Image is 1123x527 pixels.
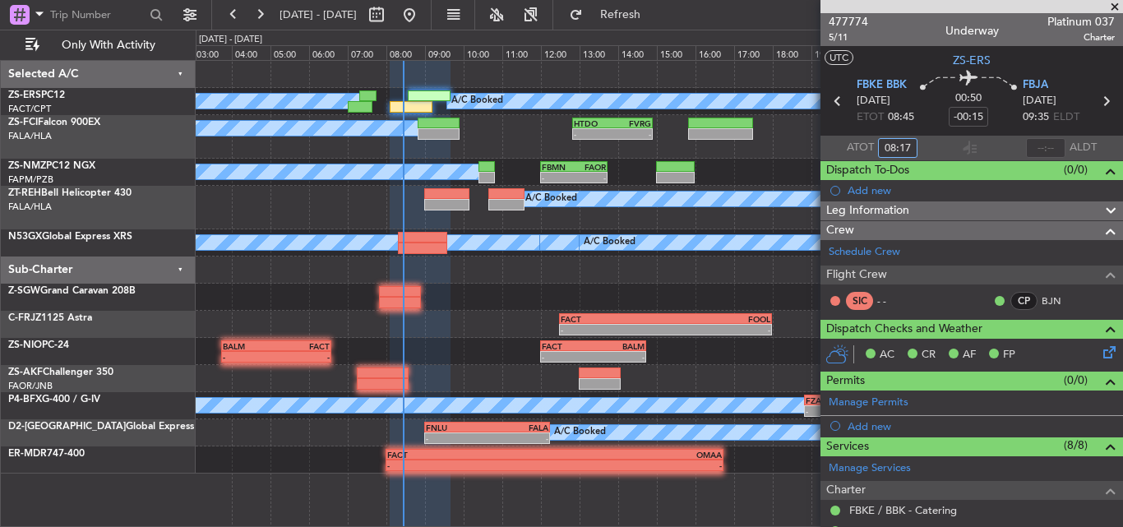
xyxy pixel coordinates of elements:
span: P4-BFX [8,395,42,404]
div: 16:00 [696,45,734,60]
div: 03:00 [193,45,232,60]
div: FZAA [806,395,873,405]
span: Crew [826,221,854,240]
div: 11:00 [502,45,541,60]
div: 09:00 [425,45,464,60]
span: C-FRJZ [8,313,41,323]
span: ALDT [1070,140,1097,156]
div: - [276,352,330,362]
span: ELDT [1053,109,1079,126]
div: - [594,352,645,362]
a: N53GXGlobal Express XRS [8,232,132,242]
span: [DATE] - [DATE] [280,7,357,22]
div: 06:00 [309,45,348,60]
input: --:-- [1026,138,1065,158]
span: AF [963,347,976,363]
a: FBKE / BBK - Catering [849,503,957,517]
span: FBKE BBK [857,77,907,94]
div: - [223,352,276,362]
div: 05:00 [270,45,309,60]
span: AC [880,347,894,363]
div: A/C Booked [525,187,577,211]
div: - [542,352,594,362]
span: Permits [826,372,865,391]
div: FACT [276,341,330,351]
div: 14:00 [618,45,657,60]
div: OMAA [555,450,723,460]
span: ETOT [857,109,884,126]
div: 19:00 [811,45,850,60]
div: A/C Booked [451,89,503,113]
span: Only With Activity [43,39,173,51]
span: ZS-NIO [8,340,42,350]
div: 17:00 [734,45,773,60]
span: ZS-NMZ [8,161,46,171]
div: FVRG [612,118,651,128]
span: Z-SGW [8,286,40,296]
div: A/C Booked [554,420,606,445]
div: 13:00 [580,45,618,60]
a: FALA/HLA [8,201,52,213]
a: Manage Services [829,460,911,477]
a: P4-BFXG-400 / G-IV [8,395,100,404]
span: Services [826,437,869,456]
span: 00:50 [955,90,982,107]
div: SIC [846,292,873,310]
span: Dispatch Checks and Weather [826,320,982,339]
span: Refresh [586,9,655,21]
div: FBMN [542,162,574,172]
div: Add new [848,183,1115,197]
div: BALM [223,341,276,351]
div: - [574,129,612,139]
span: ZS-ERS [8,90,41,100]
button: Refresh [561,2,660,28]
span: CR [922,347,936,363]
div: - [555,460,723,470]
span: 477774 [829,13,868,30]
span: Leg Information [826,201,909,220]
div: FALA [487,423,548,432]
span: Flight Crew [826,266,887,284]
div: FAOR [574,162,606,172]
span: (0/0) [1064,161,1088,178]
a: ZS-ERSPC12 [8,90,65,100]
div: 15:00 [657,45,696,60]
button: UTC [825,50,853,65]
span: ER-MDR [8,449,47,459]
span: 5/11 [829,30,868,44]
div: BALM [594,341,645,351]
a: ER-MDR747-400 [8,449,85,459]
div: [DATE] - [DATE] [199,33,262,47]
a: BJN [1042,294,1079,308]
div: FACT [542,341,594,351]
a: ZS-NIOPC-24 [8,340,69,350]
a: C-FRJZ1125 Astra [8,313,92,323]
div: Underway [945,22,999,39]
span: Dispatch To-Dos [826,161,909,180]
div: 07:00 [348,45,386,60]
div: 10:00 [464,45,502,60]
div: - [487,433,548,443]
span: Platinum 037 [1047,13,1115,30]
span: Charter [1047,30,1115,44]
a: D2-[GEOGRAPHIC_DATA]Global Express [8,422,194,432]
span: (8/8) [1064,437,1088,454]
div: FNLU [426,423,488,432]
div: - - [877,294,914,308]
span: 08:45 [888,109,914,126]
span: D2-[GEOGRAPHIC_DATA] [8,422,126,432]
a: FAOR/JNB [8,380,53,392]
span: [DATE] [1023,93,1056,109]
a: Z-SGWGrand Caravan 208B [8,286,136,296]
div: 18:00 [773,45,811,60]
span: (0/0) [1064,372,1088,389]
div: - [387,460,555,470]
div: HTDO [574,118,612,128]
input: --:-- [878,138,917,158]
span: [DATE] [857,93,890,109]
div: - [612,129,651,139]
div: FACT [561,314,665,324]
div: 12:00 [541,45,580,60]
span: FP [1003,347,1015,363]
a: Manage Permits [829,395,908,411]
